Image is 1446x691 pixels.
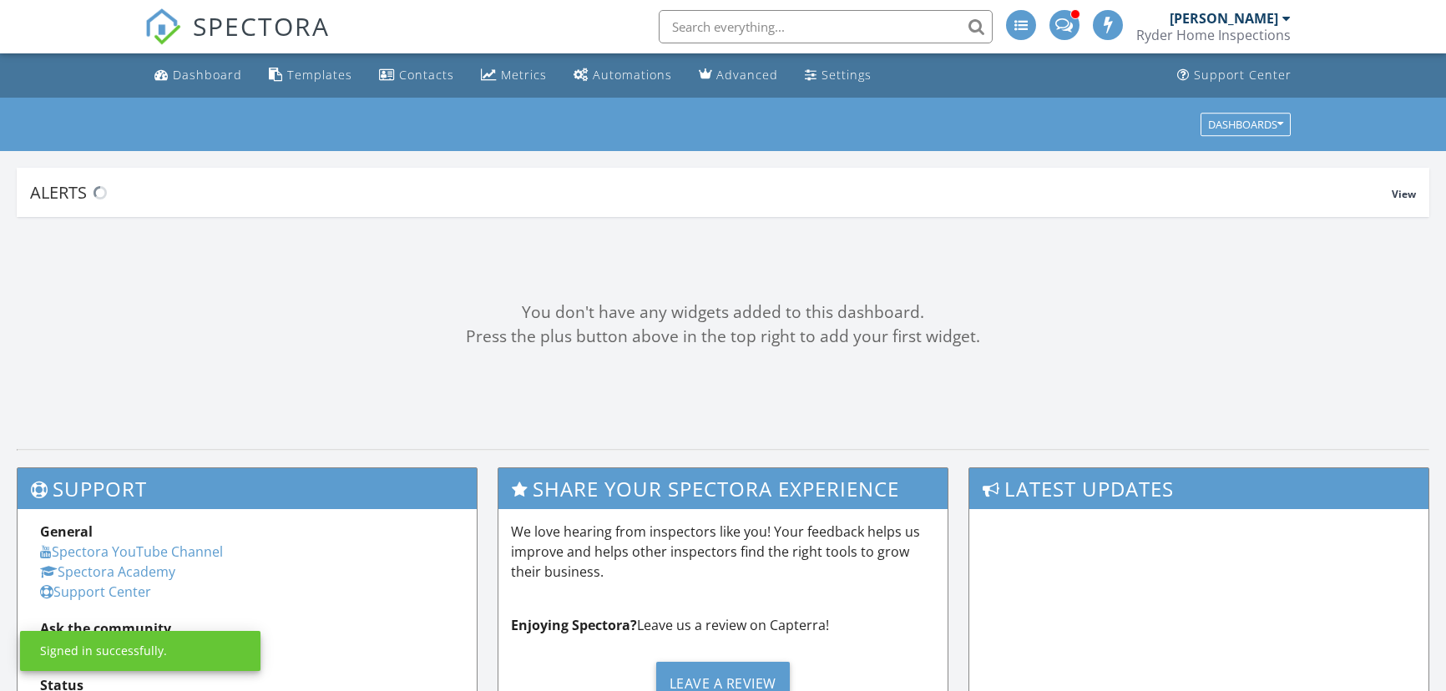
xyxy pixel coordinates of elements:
[144,8,181,45] img: The Best Home Inspection Software - Spectora
[511,522,935,582] p: We love hearing from inspectors like you! Your feedback helps us improve and helps other inspecto...
[40,643,167,659] div: Signed in successfully.
[193,8,330,43] span: SPECTORA
[822,67,872,83] div: Settings
[148,60,249,91] a: Dashboard
[1194,67,1292,83] div: Support Center
[40,583,151,601] a: Support Center
[287,67,352,83] div: Templates
[511,615,935,635] p: Leave us a review on Capterra!
[399,67,454,83] div: Contacts
[1201,113,1291,136] button: Dashboards
[40,562,175,581] a: Spectora Academy
[30,181,1392,204] div: Alerts
[262,60,359,91] a: Templates
[173,67,242,83] div: Dashboard
[501,67,547,83] div: Metrics
[1170,60,1298,91] a: Support Center
[798,60,878,91] a: Settings
[1208,119,1283,130] div: Dashboards
[593,67,672,83] div: Automations
[659,10,993,43] input: Search everything...
[40,618,454,638] div: Ask the community
[17,325,1429,349] div: Press the plus button above in the top right to add your first widget.
[1392,187,1416,201] span: View
[1136,27,1291,43] div: Ryder Home Inspections
[567,60,679,91] a: Automations (Advanced)
[511,616,637,634] strong: Enjoying Spectora?
[1170,10,1278,27] div: [PERSON_NAME]
[144,23,330,58] a: SPECTORA
[372,60,461,91] a: Contacts
[969,468,1428,509] h3: Latest Updates
[498,468,948,509] h3: Share Your Spectora Experience
[716,67,778,83] div: Advanced
[692,60,785,91] a: Advanced
[474,60,554,91] a: Metrics
[18,468,477,509] h3: Support
[40,542,223,561] a: Spectora YouTube Channel
[40,522,93,541] strong: General
[17,300,1429,325] div: You don't have any widgets added to this dashboard.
